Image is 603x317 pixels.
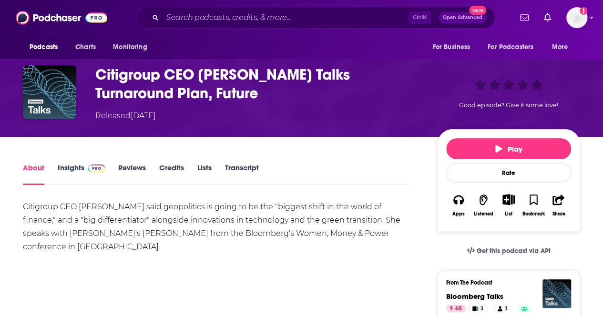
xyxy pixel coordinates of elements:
button: Listened [471,188,496,223]
span: 65 [455,304,462,314]
img: Citigroup CEO Jane Fraser Talks Turnaround Plan, Future [23,65,76,119]
div: Listened [474,211,493,217]
a: Lists [197,163,212,185]
button: open menu [23,38,70,56]
button: open menu [545,38,580,56]
span: Play [495,144,522,153]
img: User Profile [566,7,587,28]
span: Podcasts [30,41,58,54]
button: open menu [481,38,547,56]
span: Good episode? Give it some love! [459,102,558,109]
span: More [552,41,568,54]
a: Bloomberg Talks [446,292,503,301]
a: Charts [69,38,102,56]
svg: Email not verified [580,7,587,15]
button: Show profile menu [566,7,587,28]
div: Bookmark [522,211,545,217]
span: For Podcasters [488,41,533,54]
a: Get this podcast via API [459,239,558,263]
div: Share [552,211,565,217]
div: Search podcasts, credits, & more... [136,7,495,29]
span: Charts [75,41,96,54]
a: 3 [493,305,511,312]
span: Monitoring [113,41,147,54]
a: About [23,163,44,185]
button: Apps [446,188,471,223]
button: open menu [426,38,482,56]
span: For Business [432,41,470,54]
button: Play [446,138,571,159]
h1: Citigroup CEO Jane Fraser Talks Turnaround Plan, Future [95,65,422,102]
a: Reviews [118,163,146,185]
button: Bookmark [521,188,546,223]
img: Podchaser Pro [88,164,105,172]
span: Open Advanced [443,15,482,20]
input: Search podcasts, credits, & more... [163,10,409,25]
a: 3 [468,305,488,312]
button: Open AdvancedNew [439,12,487,23]
span: Ctrl K [409,11,431,24]
div: Citigroup CEO [PERSON_NAME] said geopolitics is going to be the "biggest shift in the world of fi... [23,200,409,280]
span: New [469,6,486,15]
button: Show More Button [499,194,518,205]
img: Bloomberg Talks [542,279,571,308]
button: Share [546,188,571,223]
div: Rate [446,163,571,183]
a: InsightsPodchaser Pro [58,163,105,185]
img: Podchaser - Follow, Share and Rate Podcasts [16,9,107,27]
a: Show notifications dropdown [540,10,555,26]
a: Show notifications dropdown [516,10,532,26]
div: Show More ButtonList [496,188,521,223]
span: Logged in as MegnaMakan [566,7,587,28]
span: 3 [504,304,507,314]
div: Released [DATE] [95,110,156,122]
button: open menu [106,38,159,56]
span: Get this podcast via API [477,247,551,255]
h3: From The Podcast [446,279,563,286]
div: Apps [452,211,465,217]
a: 65 [446,305,466,312]
span: 3 [480,304,483,314]
div: List [505,211,512,217]
a: Credits [159,163,184,185]
a: Transcript [225,163,259,185]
